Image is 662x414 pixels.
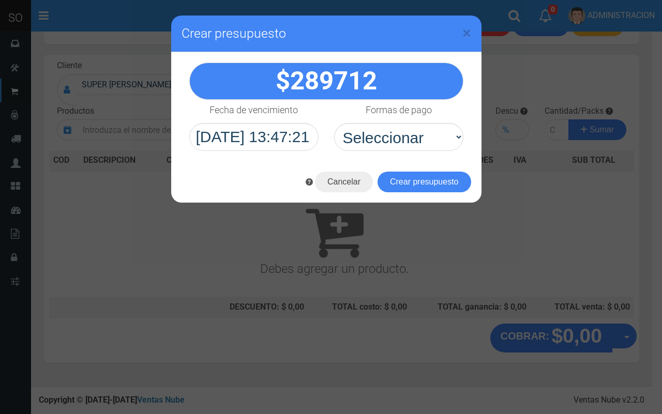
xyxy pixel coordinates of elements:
h3: Crear presupuesto [182,26,471,41]
h4: Formas de pago [366,105,432,115]
button: Cancelar [315,172,373,192]
button: Close [462,25,471,41]
span: × [462,23,471,43]
span: 289712 [290,66,377,96]
button: Crear presupuesto [378,172,471,192]
strong: $ [276,66,377,96]
h4: Fecha de vencimiento [209,105,298,115]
